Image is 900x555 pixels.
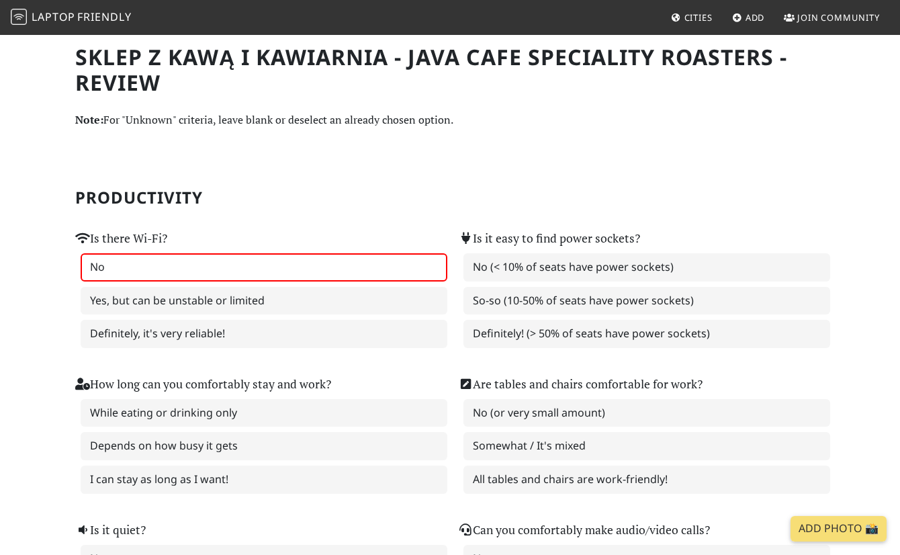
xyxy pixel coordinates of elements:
[75,44,825,96] h1: Sklep z Kawą i Kawiarnia - JAVA CAFE Speciality Roasters - Review
[458,521,710,540] label: Can you comfortably make audio/video calls?
[75,112,825,129] p: For "Unknown" criteria, leave blank or deselect an already chosen option.
[666,5,718,30] a: Cities
[778,5,885,30] a: Join Community
[81,466,447,494] label: I can stay as long as I want!
[32,9,75,24] span: Laptop
[77,9,131,24] span: Friendly
[81,399,447,427] label: While eating or drinking only
[746,11,765,24] span: Add
[463,287,830,315] label: So-so (10-50% of seats have power sockets)
[81,320,447,348] label: Definitely, it's very reliable!
[11,6,132,30] a: LaptopFriendly LaptopFriendly
[81,253,447,282] label: No
[797,11,880,24] span: Join Community
[727,5,770,30] a: Add
[463,466,830,494] label: All tables and chairs are work-friendly!
[684,11,713,24] span: Cities
[75,521,146,540] label: Is it quiet?
[458,375,703,394] label: Are tables and chairs comfortable for work?
[81,287,447,315] label: Yes, but can be unstable or limited
[463,399,830,427] label: No (or very small amount)
[81,432,447,460] label: Depends on how busy it gets
[75,112,103,127] strong: Note:
[458,229,640,248] label: Is it easy to find power sockets?
[75,229,167,248] label: Is there Wi-Fi?
[75,375,331,394] label: How long can you comfortably stay and work?
[463,253,830,282] label: No (< 10% of seats have power sockets)
[11,9,27,25] img: LaptopFriendly
[463,320,830,348] label: Definitely! (> 50% of seats have power sockets)
[75,188,825,208] h2: Productivity
[791,516,887,542] a: Add Photo 📸
[463,432,830,460] label: Somewhat / It's mixed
